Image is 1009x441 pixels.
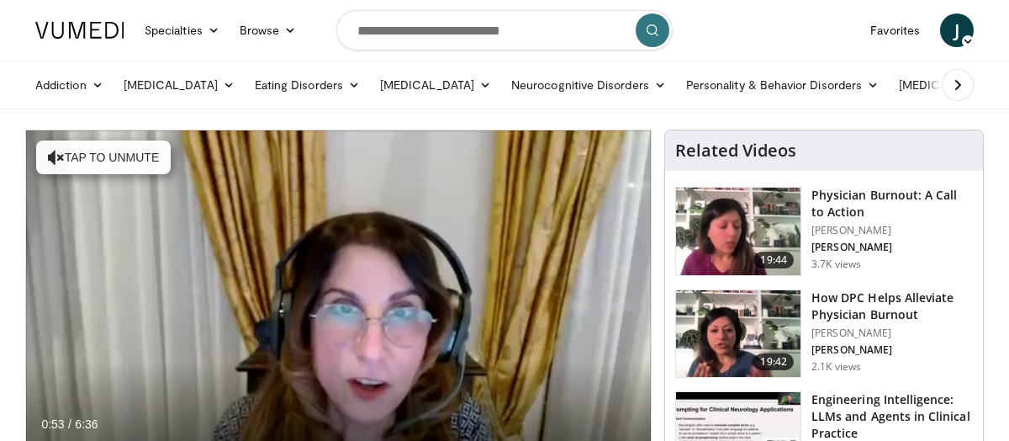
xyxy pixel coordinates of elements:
[811,258,861,271] p: 3.7K views
[811,241,973,254] p: [PERSON_NAME]
[811,360,861,374] p: 2.1K views
[675,187,973,276] a: 19:44 Physician Burnout: A Call to Action [PERSON_NAME] [PERSON_NAME] 3.7K views
[811,343,973,357] p: [PERSON_NAME]
[753,353,794,370] span: 19:42
[230,13,307,47] a: Browse
[675,141,796,161] h4: Related Videos
[501,68,676,102] a: Neurocognitive Disorders
[811,290,973,323] h3: How DPC Helps Alleviate Physician Burnout
[675,290,973,379] a: 19:42 How DPC Helps Alleviate Physician Burnout [PERSON_NAME] [PERSON_NAME] 2.1K views
[114,68,245,102] a: [MEDICAL_DATA]
[135,13,230,47] a: Specialties
[35,22,124,39] img: VuMedi Logo
[753,252,794,268] span: 19:44
[676,290,800,378] img: 8c03ed1f-ed96-42cb-9200-2a88a5e9b9ab.150x105_q85_crop-smart_upscale.jpg
[676,188,800,275] img: ae962841-479a-4fc3-abd9-1af602e5c29c.150x105_q85_crop-smart_upscale.jpg
[811,224,973,237] p: [PERSON_NAME]
[370,68,501,102] a: [MEDICAL_DATA]
[860,13,930,47] a: Favorites
[36,141,171,174] button: Tap to unmute
[245,68,370,102] a: Eating Disorders
[25,68,114,102] a: Addiction
[41,417,64,431] span: 0:53
[811,187,973,220] h3: Physician Burnout: A Call to Action
[68,417,71,431] span: /
[940,13,974,47] a: J
[75,417,98,431] span: 6:36
[336,10,673,50] input: Search topics, interventions
[811,327,973,340] p: [PERSON_NAME]
[676,68,889,102] a: Personality & Behavior Disorders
